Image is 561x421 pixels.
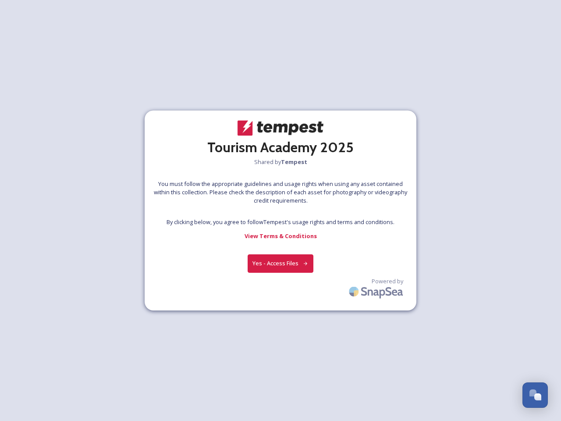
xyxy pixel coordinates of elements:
button: Yes - Access Files [248,254,313,272]
button: Open Chat [522,382,548,408]
img: tempest-color.png [237,119,324,137]
strong: View Terms & Conditions [245,232,317,240]
span: By clicking below, you agree to follow Tempest 's usage rights and terms and conditions. [167,218,394,226]
h2: Tourism Academy 2025 [207,137,354,158]
a: View Terms & Conditions [245,231,317,241]
span: Powered by [372,277,403,285]
span: You must follow the appropriate guidelines and usage rights when using any asset contained within... [153,180,408,205]
span: Shared by [254,158,307,166]
strong: Tempest [281,158,307,166]
img: SnapSea Logo [346,281,408,302]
